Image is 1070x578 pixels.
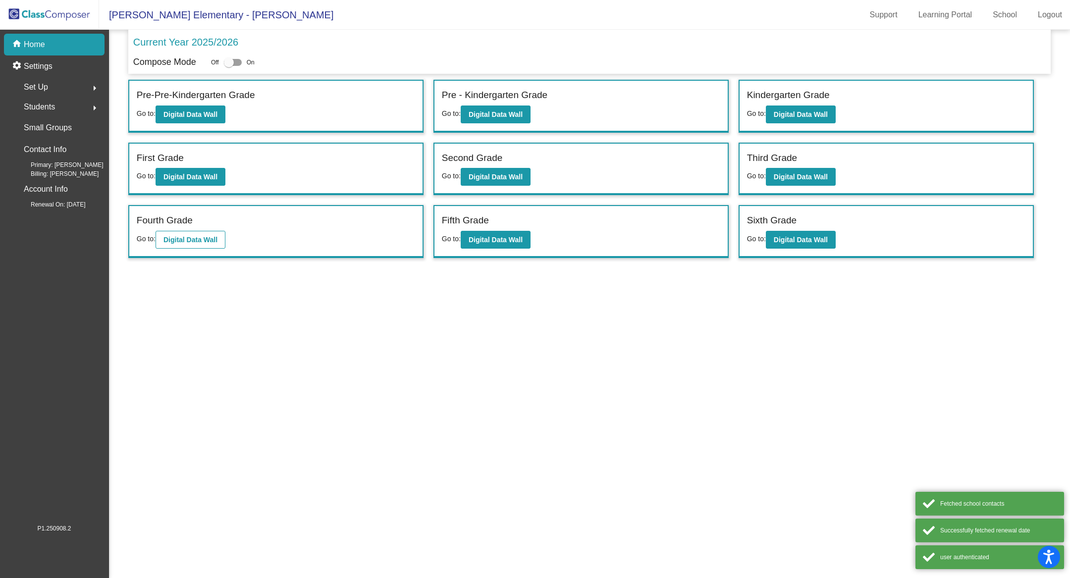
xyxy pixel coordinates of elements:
[12,39,24,51] mat-icon: home
[89,102,101,114] mat-icon: arrow_right
[133,35,238,50] p: Current Year 2025/2026
[442,151,503,165] label: Second Grade
[24,100,55,114] span: Students
[747,235,766,243] span: Go to:
[774,173,828,181] b: Digital Data Wall
[461,168,531,186] button: Digital Data Wall
[156,231,225,249] button: Digital Data Wall
[774,236,828,244] b: Digital Data Wall
[747,88,830,103] label: Kindergarten Grade
[24,80,48,94] span: Set Up
[137,88,255,103] label: Pre-Pre-Kindergarten Grade
[15,160,104,169] span: Primary: [PERSON_NAME]
[24,143,66,157] p: Contact Info
[89,82,101,94] mat-icon: arrow_right
[442,88,547,103] label: Pre - Kindergarten Grade
[163,173,217,181] b: Digital Data Wall
[766,231,836,249] button: Digital Data Wall
[137,172,156,180] span: Go to:
[747,213,797,228] label: Sixth Grade
[774,110,828,118] b: Digital Data Wall
[910,7,980,23] a: Learning Portal
[442,109,461,117] span: Go to:
[747,151,797,165] label: Third Grade
[461,231,531,249] button: Digital Data Wall
[211,58,219,67] span: Off
[766,105,836,123] button: Digital Data Wall
[940,499,1057,508] div: Fetched school contacts
[247,58,255,67] span: On
[766,168,836,186] button: Digital Data Wall
[163,236,217,244] b: Digital Data Wall
[862,7,906,23] a: Support
[469,236,523,244] b: Digital Data Wall
[137,235,156,243] span: Go to:
[24,39,45,51] p: Home
[133,55,196,69] p: Compose Mode
[1030,7,1070,23] a: Logout
[137,213,193,228] label: Fourth Grade
[24,60,53,72] p: Settings
[24,182,68,196] p: Account Info
[163,110,217,118] b: Digital Data Wall
[461,105,531,123] button: Digital Data Wall
[747,109,766,117] span: Go to:
[15,200,85,209] span: Renewal On: [DATE]
[137,109,156,117] span: Go to:
[442,235,461,243] span: Go to:
[156,105,225,123] button: Digital Data Wall
[442,213,489,228] label: Fifth Grade
[985,7,1025,23] a: School
[156,168,225,186] button: Digital Data Wall
[15,169,99,178] span: Billing: [PERSON_NAME]
[747,172,766,180] span: Go to:
[469,110,523,118] b: Digital Data Wall
[469,173,523,181] b: Digital Data Wall
[24,121,72,135] p: Small Groups
[12,60,24,72] mat-icon: settings
[137,151,184,165] label: First Grade
[940,526,1057,535] div: Successfully fetched renewal date
[940,553,1057,562] div: user authenticated
[442,172,461,180] span: Go to:
[99,7,333,23] span: [PERSON_NAME] Elementary - [PERSON_NAME]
